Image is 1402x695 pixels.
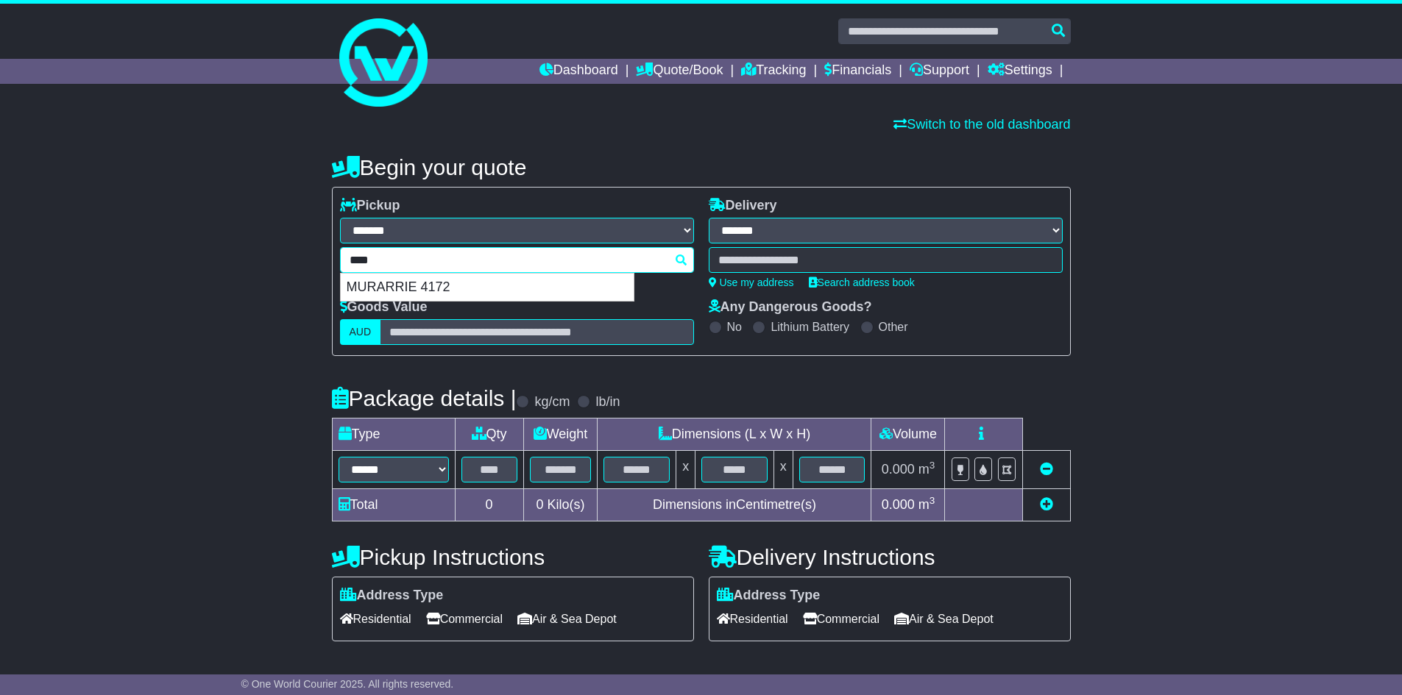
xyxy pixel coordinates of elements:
td: Dimensions in Centimetre(s) [598,489,871,521]
td: x [676,451,695,489]
label: Lithium Battery [771,320,849,334]
a: Financials [824,59,891,84]
td: Volume [871,418,945,451]
h4: Begin your quote [332,155,1071,179]
td: Weight [523,418,598,451]
label: AUD [340,319,381,345]
label: Address Type [717,588,821,604]
label: Other [879,320,908,334]
sup: 3 [930,495,935,506]
span: Residential [717,607,788,630]
a: Search address book [809,277,915,288]
span: Air & Sea Depot [517,607,617,630]
a: Settings [988,59,1052,84]
h4: Package details | [332,386,517,410]
span: 0 [536,497,543,512]
label: Goods Value [340,299,428,316]
span: 0.000 [882,462,915,477]
a: Use my address [709,277,794,288]
h4: Pickup Instructions [332,545,694,569]
td: Qty [455,418,523,451]
typeahead: Please provide city [340,247,694,273]
label: kg/cm [534,394,570,410]
span: m [918,462,935,477]
td: Dimensions (L x W x H) [598,418,871,451]
a: Switch to the old dashboard [893,117,1070,132]
a: Support [910,59,969,84]
a: Remove this item [1040,462,1053,477]
sup: 3 [930,460,935,471]
td: Total [332,489,455,521]
label: Pickup [340,198,400,214]
span: Air & Sea Depot [894,607,994,630]
span: m [918,497,935,512]
div: MURARRIE 4172 [341,274,634,302]
span: Commercial [426,607,503,630]
span: Commercial [803,607,879,630]
td: 0 [455,489,523,521]
td: x [773,451,793,489]
a: Add new item [1040,497,1053,512]
h4: Delivery Instructions [709,545,1071,569]
a: Tracking [741,59,806,84]
span: Residential [340,607,411,630]
label: Any Dangerous Goods? [709,299,872,316]
td: Type [332,418,455,451]
a: Quote/Book [636,59,723,84]
label: lb/in [595,394,620,410]
span: © One World Courier 2025. All rights reserved. [241,678,454,690]
span: 0.000 [882,497,915,512]
td: Kilo(s) [523,489,598,521]
label: Delivery [709,198,777,214]
a: Dashboard [539,59,618,84]
label: No [727,320,742,334]
label: Address Type [340,588,444,604]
